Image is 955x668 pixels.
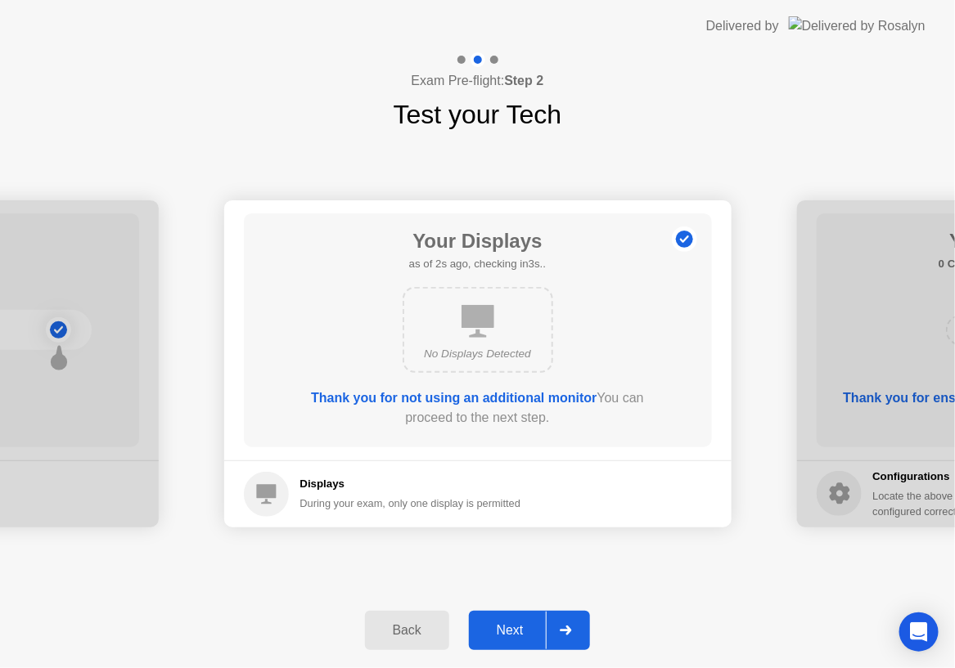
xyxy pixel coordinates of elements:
[300,476,521,492] h5: Displays
[409,256,546,272] h5: as of 2s ago, checking in3s..
[504,74,543,87] b: Step 2
[412,71,544,91] h4: Exam Pre-flight:
[469,611,591,650] button: Next
[370,623,444,638] div: Back
[409,226,546,256] h1: Your Displays
[291,388,665,428] div: You can proceed to the next step.
[417,346,538,362] div: No Displays Detected
[300,495,521,511] div: During your exam, only one display is permitted
[311,391,597,405] b: Thank you for not using an additional monitor
[899,612,939,652] div: Open Intercom Messenger
[474,623,547,638] div: Next
[365,611,449,650] button: Back
[789,16,926,35] img: Delivered by Rosalyn
[394,95,562,134] h1: Test your Tech
[706,16,779,36] div: Delivered by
